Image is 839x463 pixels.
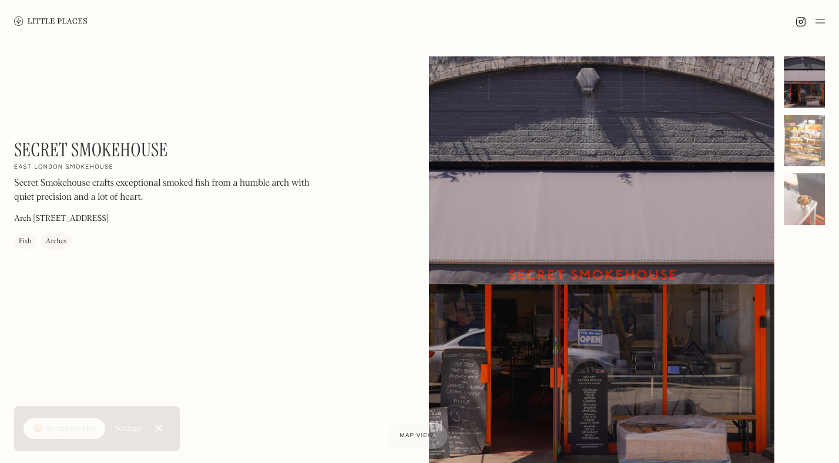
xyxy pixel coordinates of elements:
span: Map view [400,432,434,439]
h1: Secret Smokehouse [14,139,167,161]
p: Secret Smokehouse crafts exceptional smoked fish from a humble arch with quiet precision and a lo... [14,177,331,205]
div: 🍪 Accept cookies [33,423,96,435]
div: Settings [115,424,142,432]
p: Arch [STREET_ADDRESS] [14,213,109,226]
h2: East London smokehouse [14,164,113,172]
a: Close Cookie Popup [147,417,170,440]
a: Settings [115,415,142,442]
div: Fish [19,236,32,248]
a: Map view [386,423,448,449]
a: 🍪 Accept cookies [24,418,105,439]
div: Arches [46,236,67,248]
